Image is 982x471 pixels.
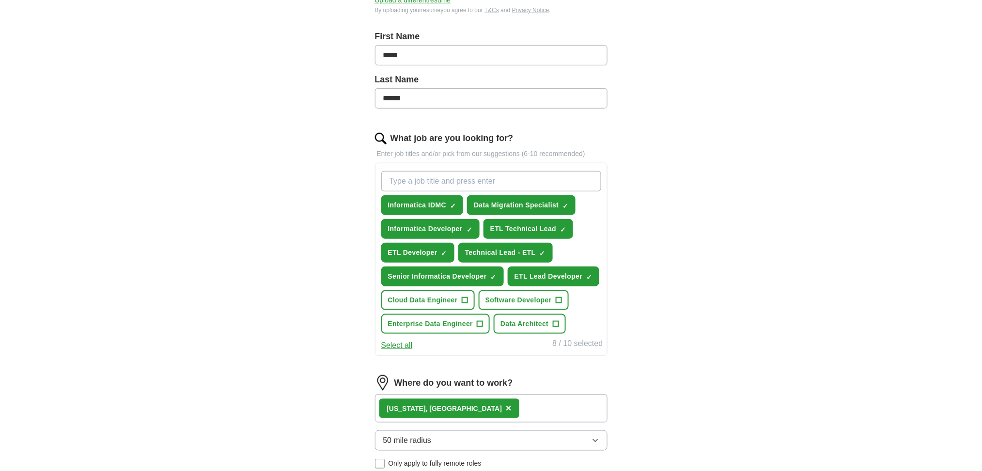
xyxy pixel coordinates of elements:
[381,243,454,263] button: ETL Developer✓
[381,171,601,191] input: Type a job title and press enter
[381,340,413,351] button: Select all
[474,200,559,210] span: Data Migration Specialist
[388,248,437,258] span: ETL Developer
[375,73,608,86] label: Last Name
[485,295,552,305] span: Software Developer
[490,224,556,234] span: ETL Technical Lead
[586,273,592,281] span: ✓
[465,248,536,258] span: Technical Lead - ETL
[506,403,512,413] span: ×
[381,290,475,310] button: Cloud Data Engineer
[467,226,472,234] span: ✓
[441,250,447,257] span: ✓
[388,200,447,210] span: Informatica IDMC
[381,195,464,215] button: Informatica IDMC✓
[375,6,608,15] div: By uploading your resume you agree to our and .
[508,267,600,286] button: ETL Lead Developer✓
[560,226,566,234] span: ✓
[491,273,497,281] span: ✓
[484,7,499,14] a: T&Cs
[388,295,458,305] span: Cloud Data Engineer
[450,202,456,210] span: ✓
[500,319,548,329] span: Data Architect
[381,314,490,334] button: Enterprise Data Engineer
[383,435,432,446] span: 50 mile radius
[390,132,514,145] label: What job are you looking for?
[375,375,390,391] img: location.png
[375,149,608,159] p: Enter job titles and/or pick from our suggestions (6-10 recommended)
[387,404,502,414] div: [US_STATE], [GEOGRAPHIC_DATA]
[375,133,387,144] img: search.png
[479,290,569,310] button: Software Developer
[375,459,385,469] input: Only apply to fully remote roles
[388,224,463,234] span: Informatica Developer
[381,267,504,286] button: Senior Informatica Developer✓
[552,338,603,351] div: 8 / 10 selected
[394,377,513,390] label: Where do you want to work?
[562,202,568,210] span: ✓
[375,430,608,451] button: 50 mile radius
[381,219,480,239] button: Informatica Developer✓
[388,319,473,329] span: Enterprise Data Engineer
[375,30,608,43] label: First Name
[388,271,487,282] span: Senior Informatica Developer
[467,195,576,215] button: Data Migration Specialist✓
[458,243,553,263] button: Technical Lead - ETL✓
[514,271,583,282] span: ETL Lead Developer
[512,7,549,14] a: Privacy Notice
[494,314,565,334] button: Data Architect
[540,250,546,257] span: ✓
[506,401,512,416] button: ×
[483,219,573,239] button: ETL Technical Lead✓
[389,458,482,469] span: Only apply to fully remote roles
